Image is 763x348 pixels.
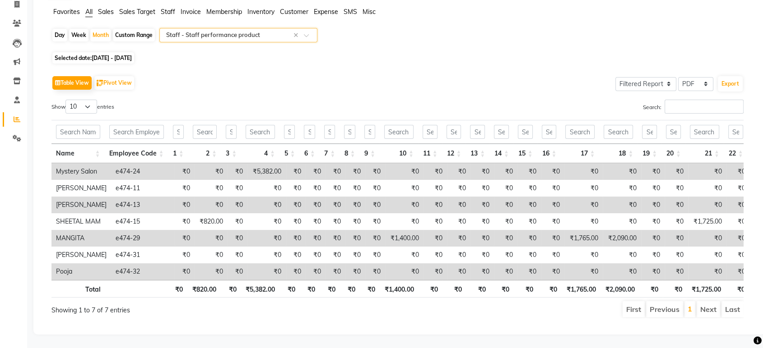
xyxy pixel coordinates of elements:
[286,263,306,280] td: ₹0
[360,280,380,298] th: ₹0
[724,144,748,163] th: 22: activate to sort column ascending
[726,163,750,180] td: ₹0
[247,263,286,280] td: ₹0
[247,247,286,263] td: ₹0
[541,197,564,213] td: ₹0
[603,247,641,263] td: ₹0
[306,180,326,197] td: ₹0
[494,247,517,263] td: ₹0
[385,263,423,280] td: ₹0
[279,280,299,298] th: ₹0
[661,144,685,163] th: 20: activate to sort column ascending
[562,280,600,298] th: ₹1,765.00
[365,230,385,247] td: ₹0
[247,213,286,230] td: ₹0
[726,230,750,247] td: ₹0
[470,213,494,230] td: ₹0
[643,100,744,114] label: Search:
[193,125,217,139] input: Search 2
[470,247,494,263] td: ₹0
[51,300,332,315] div: Showing 1 to 7 of 7 entries
[320,144,340,163] th: 7: activate to sort column ascending
[247,8,274,16] span: Inventory
[109,125,164,139] input: Search Employee Code
[111,213,175,230] td: e474-15
[600,280,639,298] th: ₹2,090.00
[221,280,241,298] th: ₹0
[326,163,345,180] td: ₹0
[728,125,743,139] input: Search 22
[470,230,494,247] td: ₹0
[344,8,357,16] span: SMS
[517,197,541,213] td: ₹0
[666,125,681,139] input: Search 20
[92,55,132,61] span: [DATE] - [DATE]
[688,180,726,197] td: ₹0
[517,163,541,180] td: ₹0
[365,263,385,280] td: ₹0
[466,280,490,298] th: ₹0
[423,163,447,180] td: ₹0
[175,263,195,280] td: ₹0
[345,230,365,247] td: ₹0
[470,197,494,213] td: ₹0
[280,8,308,16] span: Customer
[561,144,599,163] th: 17: activate to sort column ascending
[326,230,345,247] td: ₹0
[726,247,750,263] td: ₹0
[517,263,541,280] td: ₹0
[299,144,319,163] th: 6: activate to sort column ascending
[385,180,423,197] td: ₹0
[187,280,221,298] th: ₹820.00
[365,163,385,180] td: ₹0
[688,230,726,247] td: ₹0
[541,163,564,180] td: ₹0
[665,100,744,114] input: Search:
[541,263,564,280] td: ₹0
[726,180,750,197] td: ₹0
[119,8,155,16] span: Sales Target
[537,144,561,163] th: 16: activate to sort column ascending
[564,263,603,280] td: ₹0
[56,125,100,139] input: Search Name
[564,163,603,180] td: ₹0
[306,247,326,263] td: ₹0
[221,144,241,163] th: 3: activate to sort column ascending
[599,144,637,163] th: 18: activate to sort column ascending
[494,230,517,247] td: ₹0
[345,247,365,263] td: ₹0
[517,213,541,230] td: ₹0
[518,125,533,139] input: Search 15
[51,144,105,163] th: Name: activate to sort column ascending
[167,280,187,298] th: ₹0
[603,263,641,280] td: ₹0
[517,247,541,263] td: ₹0
[603,213,641,230] td: ₹0
[641,163,665,180] td: ₹0
[111,163,175,180] td: e474-24
[344,125,355,139] input: Search 8
[51,230,111,247] td: MANGITA
[195,263,228,280] td: ₹0
[53,8,80,16] span: Favorites
[284,125,295,139] input: Search 5
[195,213,228,230] td: ₹820.00
[195,197,228,213] td: ₹0
[364,125,375,139] input: Search 9
[175,230,195,247] td: ₹0
[419,280,442,298] th: ₹0
[304,125,315,139] input: Search 6
[564,247,603,263] td: ₹0
[51,263,111,280] td: Pooja
[489,144,513,163] th: 14: activate to sort column ascending
[345,197,365,213] td: ₹0
[52,52,134,64] span: Selected date:
[306,163,326,180] td: ₹0
[603,197,641,213] td: ₹0
[541,230,564,247] td: ₹0
[641,213,665,230] td: ₹0
[641,263,665,280] td: ₹0
[113,29,155,41] div: Custom Range
[52,76,92,90] button: Table View
[98,8,114,16] span: Sales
